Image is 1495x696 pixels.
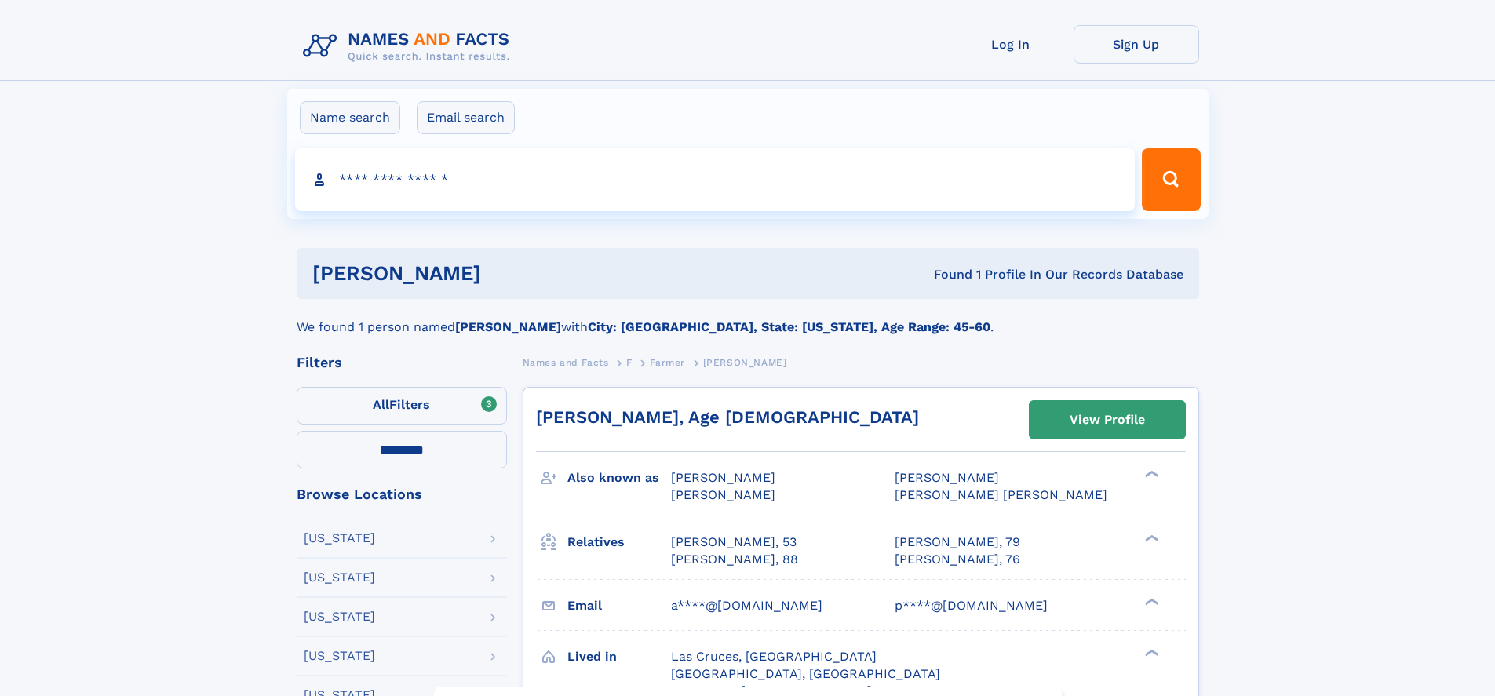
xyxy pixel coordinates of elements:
[297,387,507,425] label: Filters
[567,592,671,619] h3: Email
[295,148,1136,211] input: search input
[671,534,797,551] a: [PERSON_NAME], 53
[895,551,1020,568] a: [PERSON_NAME], 76
[536,407,919,427] a: [PERSON_NAME], Age [DEMOGRAPHIC_DATA]
[297,25,523,67] img: Logo Names and Facts
[671,666,940,681] span: [GEOGRAPHIC_DATA], [GEOGRAPHIC_DATA]
[1141,469,1160,479] div: ❯
[567,643,671,670] h3: Lived in
[523,352,609,372] a: Names and Facts
[650,357,685,368] span: Farmer
[895,534,1020,551] a: [PERSON_NAME], 79
[626,357,633,368] span: F
[1074,25,1199,64] a: Sign Up
[1142,148,1200,211] button: Search Button
[297,487,507,501] div: Browse Locations
[1141,647,1160,658] div: ❯
[304,532,375,545] div: [US_STATE]
[455,319,561,334] b: [PERSON_NAME]
[895,487,1107,502] span: [PERSON_NAME] [PERSON_NAME]
[1141,596,1160,607] div: ❯
[304,610,375,623] div: [US_STATE]
[304,571,375,584] div: [US_STATE]
[707,266,1183,283] div: Found 1 Profile In Our Records Database
[297,299,1199,337] div: We found 1 person named with .
[567,529,671,556] h3: Relatives
[1070,402,1145,438] div: View Profile
[417,101,515,134] label: Email search
[300,101,400,134] label: Name search
[297,355,507,370] div: Filters
[671,649,877,664] span: Las Cruces, [GEOGRAPHIC_DATA]
[1141,533,1160,543] div: ❯
[895,470,999,485] span: [PERSON_NAME]
[671,551,798,568] a: [PERSON_NAME], 88
[567,465,671,491] h3: Also known as
[626,352,633,372] a: F
[671,487,775,502] span: [PERSON_NAME]
[703,357,787,368] span: [PERSON_NAME]
[304,650,375,662] div: [US_STATE]
[1030,401,1185,439] a: View Profile
[312,264,708,283] h1: [PERSON_NAME]
[588,319,990,334] b: City: [GEOGRAPHIC_DATA], State: [US_STATE], Age Range: 45-60
[650,352,685,372] a: Farmer
[948,25,1074,64] a: Log In
[373,397,389,412] span: All
[671,470,775,485] span: [PERSON_NAME]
